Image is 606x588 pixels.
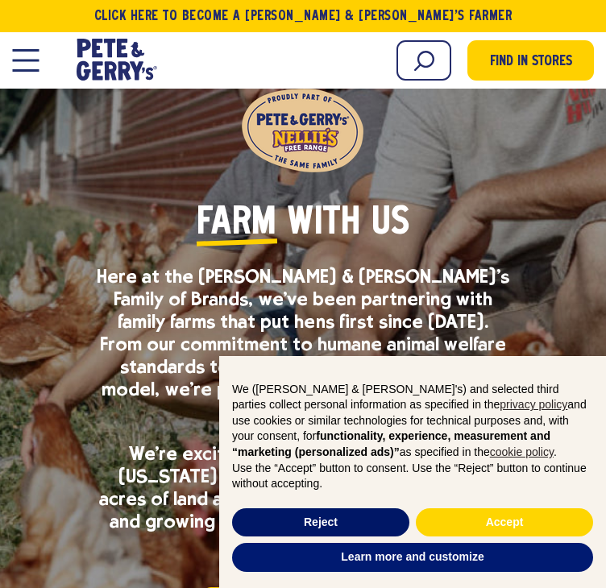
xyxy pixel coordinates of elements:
a: privacy policy [500,398,567,411]
span: Farm [197,198,277,249]
span: Us [371,198,410,249]
p: We ([PERSON_NAME] & [PERSON_NAME]'s) and selected third parties collect personal information as s... [232,382,593,461]
p: We’re excited to partner with farms from [US_STATE] to [US_STATE]. If you have 50+ acres of land ... [97,442,509,555]
a: Find in Stores [467,40,594,81]
button: Open Mobile Menu Modal Dialog [12,49,39,72]
a: cookie policy [490,445,554,458]
strong: functionality, experience, measurement and “marketing (personalized ads)” [232,429,550,458]
input: Search [396,40,451,81]
button: Reject [232,508,409,537]
span: Find in Stores [490,52,572,73]
p: Here at the [PERSON_NAME] & [PERSON_NAME]’s Family of Brands, we’ve been partnering with family f... [97,265,509,423]
span: with [288,198,360,249]
p: Use the “Accept” button to consent. Use the “Reject” button to continue without accepting. [232,461,593,492]
button: Accept [416,508,593,537]
div: Notice [219,356,606,588]
button: Learn more and customize [232,543,593,572]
